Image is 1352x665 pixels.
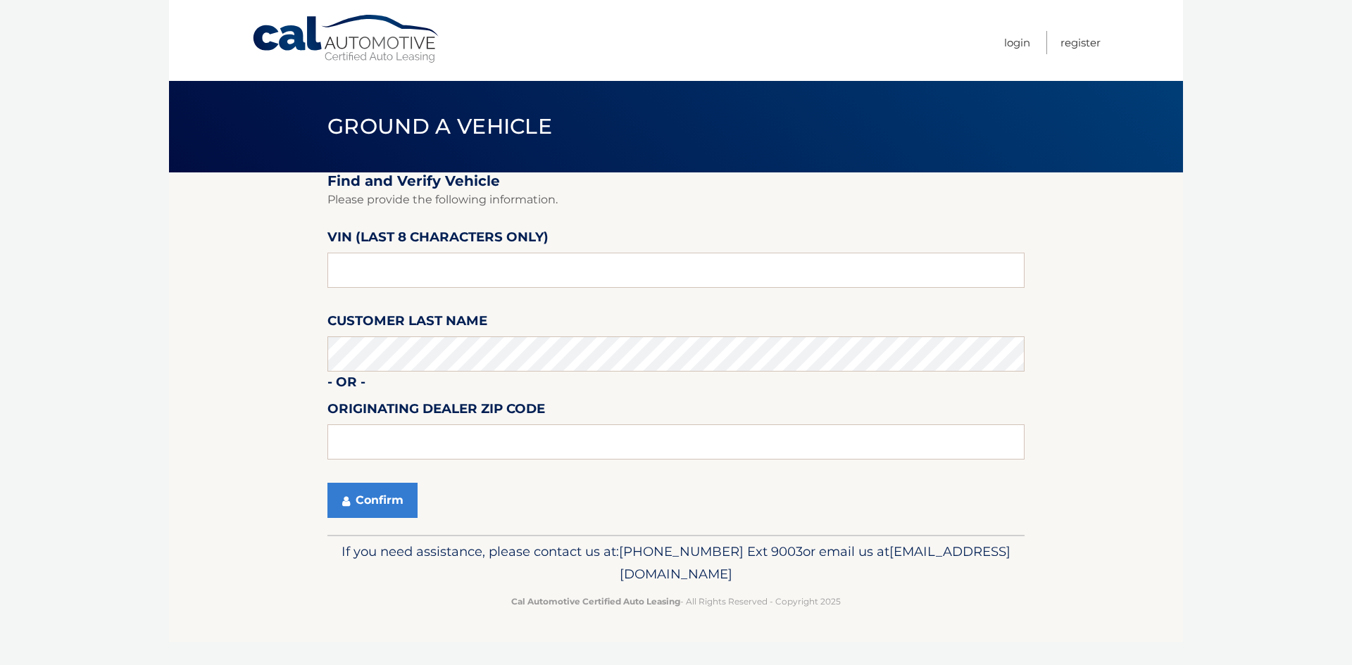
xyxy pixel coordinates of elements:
span: [PHONE_NUMBER] Ext 9003 [619,543,803,559]
h2: Find and Verify Vehicle [327,172,1025,190]
label: - or - [327,372,365,398]
span: Ground a Vehicle [327,113,552,139]
p: If you need assistance, please contact us at: or email us at [337,540,1015,585]
strong: Cal Automotive Certified Auto Leasing [511,596,680,607]
label: Originating Dealer Zip Code [327,398,545,424]
a: Cal Automotive [251,14,442,64]
button: Confirm [327,483,418,518]
a: Login [1004,31,1030,54]
p: Please provide the following information. [327,190,1025,210]
label: Customer Last Name [327,310,487,336]
label: VIN (last 8 characters only) [327,227,549,253]
p: - All Rights Reserved - Copyright 2025 [337,594,1015,609]
a: Register [1060,31,1101,54]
